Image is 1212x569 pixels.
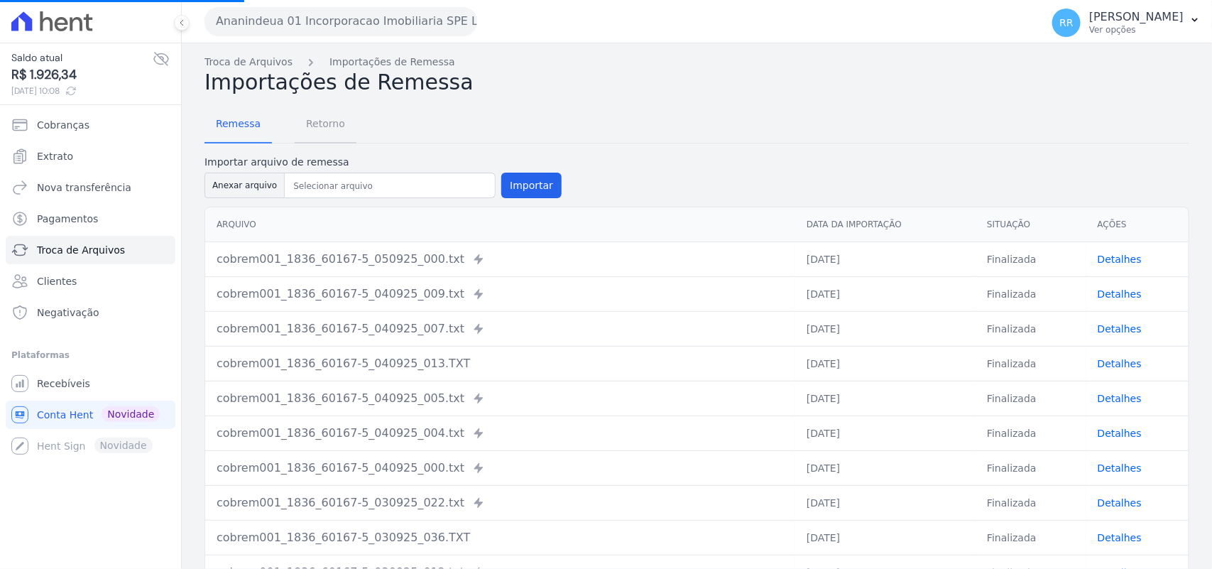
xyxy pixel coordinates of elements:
[37,212,98,226] span: Pagamentos
[976,346,1086,381] td: Finalizada
[795,207,976,242] th: Data da Importação
[11,347,170,364] div: Plataformas
[1098,393,1142,404] a: Detalhes
[6,401,175,429] a: Conta Hent Novidade
[795,381,976,416] td: [DATE]
[217,529,784,546] div: cobrem001_1836_60167-5_030925_036.TXT
[217,355,784,372] div: cobrem001_1836_60167-5_040925_013.TXT
[1098,288,1142,300] a: Detalhes
[1089,24,1184,36] p: Ver opções
[217,425,784,442] div: cobrem001_1836_60167-5_040925_004.txt
[204,55,293,70] a: Troca de Arquivos
[1098,358,1142,369] a: Detalhes
[795,346,976,381] td: [DATE]
[6,267,175,296] a: Clientes
[37,180,131,195] span: Nova transferência
[6,111,175,139] a: Cobranças
[204,7,477,36] button: Ananindeua 01 Incorporacao Imobiliaria SPE LTDA
[37,376,90,391] span: Recebíveis
[6,205,175,233] a: Pagamentos
[37,305,99,320] span: Negativação
[205,207,795,242] th: Arquivo
[795,242,976,276] td: [DATE]
[976,207,1086,242] th: Situação
[795,416,976,450] td: [DATE]
[204,155,562,170] label: Importar arquivo de remessa
[1098,497,1142,509] a: Detalhes
[207,109,269,138] span: Remessa
[11,65,153,85] span: R$ 1.926,34
[217,251,784,268] div: cobrem001_1836_60167-5_050925_000.txt
[6,369,175,398] a: Recebíveis
[976,520,1086,555] td: Finalizada
[102,406,160,422] span: Novidade
[204,70,1189,95] h2: Importações de Remessa
[217,320,784,337] div: cobrem001_1836_60167-5_040925_007.txt
[1098,323,1142,335] a: Detalhes
[976,276,1086,311] td: Finalizada
[11,85,153,97] span: [DATE] 10:08
[1059,18,1073,28] span: RR
[37,118,89,132] span: Cobranças
[204,173,285,198] button: Anexar arquivo
[795,520,976,555] td: [DATE]
[288,178,492,195] input: Selecionar arquivo
[1086,207,1189,242] th: Ações
[297,109,354,138] span: Retorno
[1041,3,1212,43] button: RR [PERSON_NAME] Ver opções
[204,55,1189,70] nav: Breadcrumb
[6,173,175,202] a: Nova transferência
[1089,10,1184,24] p: [PERSON_NAME]
[329,55,455,70] a: Importações de Remessa
[204,107,272,143] a: Remessa
[501,173,562,198] button: Importar
[795,276,976,311] td: [DATE]
[217,390,784,407] div: cobrem001_1836_60167-5_040925_005.txt
[6,298,175,327] a: Negativação
[11,50,153,65] span: Saldo atual
[976,311,1086,346] td: Finalizada
[1098,428,1142,439] a: Detalhes
[976,381,1086,416] td: Finalizada
[37,243,125,257] span: Troca de Arquivos
[295,107,356,143] a: Retorno
[37,149,73,163] span: Extrato
[1098,462,1142,474] a: Detalhes
[976,450,1086,485] td: Finalizada
[795,450,976,485] td: [DATE]
[6,142,175,170] a: Extrato
[37,408,93,422] span: Conta Hent
[976,485,1086,520] td: Finalizada
[795,311,976,346] td: [DATE]
[37,274,77,288] span: Clientes
[795,485,976,520] td: [DATE]
[976,416,1086,450] td: Finalizada
[6,236,175,264] a: Troca de Arquivos
[217,494,784,511] div: cobrem001_1836_60167-5_030925_022.txt
[1098,532,1142,543] a: Detalhes
[11,111,170,460] nav: Sidebar
[217,286,784,303] div: cobrem001_1836_60167-5_040925_009.txt
[976,242,1086,276] td: Finalizada
[217,460,784,477] div: cobrem001_1836_60167-5_040925_000.txt
[1098,254,1142,265] a: Detalhes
